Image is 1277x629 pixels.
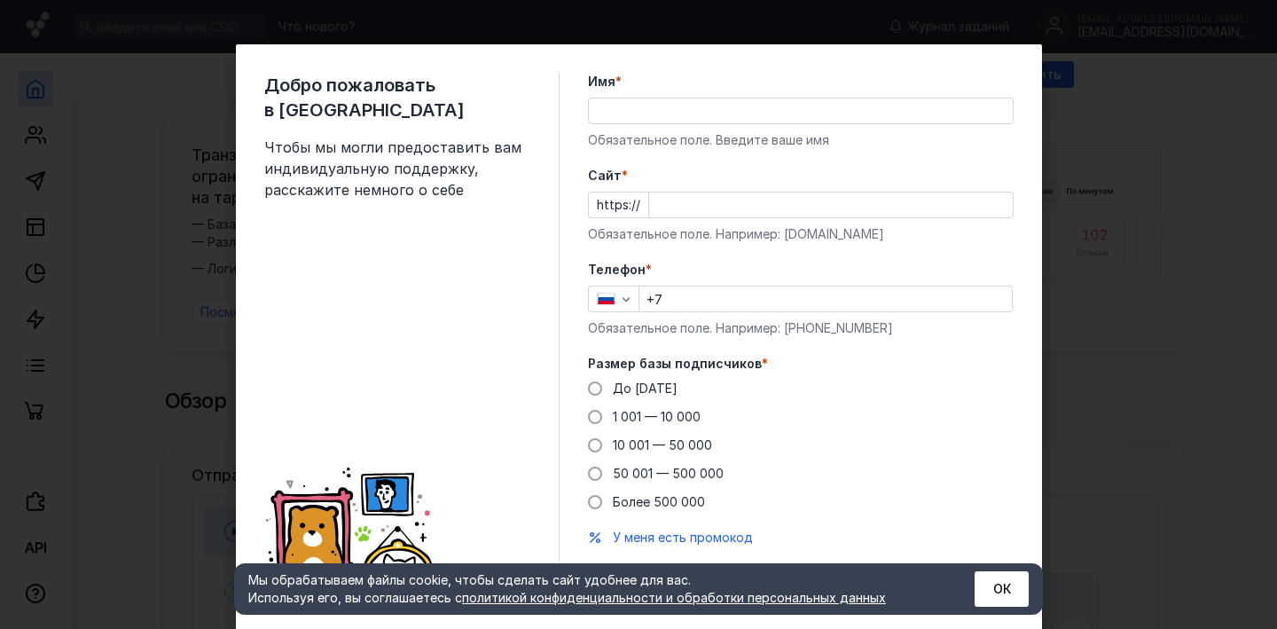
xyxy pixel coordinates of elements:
div: Обязательное поле. Например: [DOMAIN_NAME] [588,225,1014,243]
div: Обязательное поле. Введите ваше имя [588,131,1014,149]
span: Добро пожаловать в [GEOGRAPHIC_DATA] [264,73,530,122]
div: Обязательное поле. Например: [PHONE_NUMBER] [588,319,1014,337]
span: У меня есть промокод [613,530,753,545]
span: До [DATE] [613,381,678,396]
div: Мы обрабатываем файлы cookie, чтобы сделать сайт удобнее для вас. Используя его, вы соглашаетесь c [248,571,931,607]
button: ОК [975,571,1029,607]
span: Чтобы мы могли предоставить вам индивидуальную поддержку, расскажите немного о себе [264,137,530,200]
button: У меня есть промокод [613,529,753,546]
span: Более 500 000 [613,494,705,509]
span: 1 001 — 10 000 [613,409,701,424]
span: 50 001 — 500 000 [613,466,724,481]
a: политикой конфиденциальности и обработки персональных данных [462,590,886,605]
span: Размер базы подписчиков [588,355,762,373]
span: Cайт [588,167,622,185]
span: Имя [588,73,615,90]
span: 10 001 — 50 000 [613,437,712,452]
span: Телефон [588,261,646,279]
